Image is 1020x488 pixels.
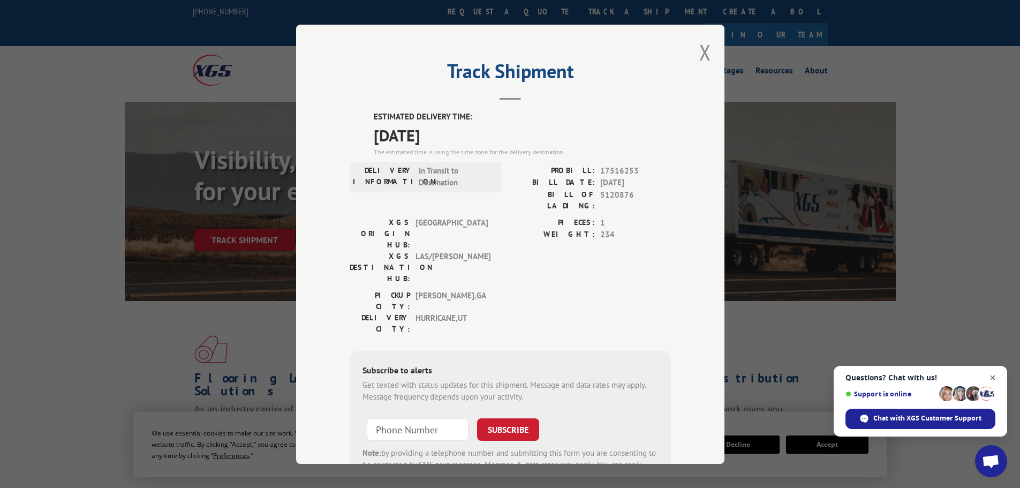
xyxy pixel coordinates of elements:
span: [DATE] [374,123,671,147]
span: 5120876 [600,189,671,211]
span: Support is online [845,390,935,398]
span: [GEOGRAPHIC_DATA] [415,216,488,250]
span: Chat with XGS Customer Support [873,414,981,423]
div: Subscribe to alerts [362,363,658,379]
label: XGS ORIGIN HUB: [350,216,410,250]
span: 1 [600,216,671,229]
h2: Track Shipment [350,64,671,84]
span: In Transit to Destination [419,164,491,189]
strong: Note: [362,447,381,457]
span: 17516253 [600,164,671,177]
span: 234 [600,229,671,241]
span: Chat with XGS Customer Support [845,409,995,429]
label: PIECES: [510,216,595,229]
span: [DATE] [600,177,671,189]
div: by providing a telephone number and submitting this form you are consenting to be contacted by SM... [362,447,658,483]
label: PROBILL: [510,164,595,177]
span: Questions? Chat with us! [845,373,995,382]
label: XGS DESTINATION HUB: [350,250,410,284]
button: SUBSCRIBE [477,418,539,440]
label: WEIGHT: [510,229,595,241]
div: The estimated time is using the time zone for the delivery destination. [374,147,671,156]
label: BILL DATE: [510,177,595,189]
button: Close modal [699,38,711,66]
span: [PERSON_NAME] , GA [415,289,488,312]
label: PICKUP CITY: [350,289,410,312]
label: BILL OF LADING: [510,189,595,211]
div: Get texted with status updates for this shipment. Message and data rates may apply. Message frequ... [362,379,658,403]
input: Phone Number [367,418,469,440]
span: HURRICANE , UT [415,312,488,334]
label: ESTIMATED DELIVERY TIME: [374,111,671,123]
label: DELIVERY CITY: [350,312,410,334]
span: LAS/[PERSON_NAME] [415,250,488,284]
label: DELIVERY INFORMATION: [353,164,413,189]
a: Open chat [975,445,1007,477]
